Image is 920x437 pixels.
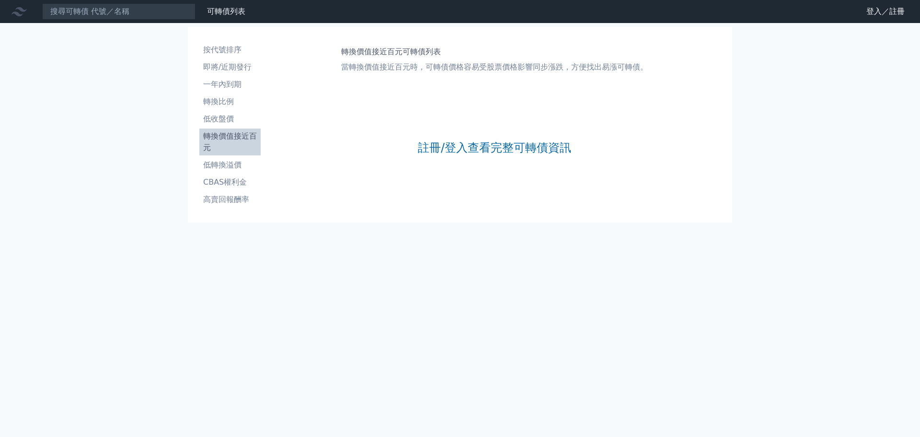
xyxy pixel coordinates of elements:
a: CBAS權利金 [199,175,261,190]
li: 一年內到期 [199,79,261,90]
p: 當轉換價值接近百元時，可轉債價格容易受股票價格影響同步漲跌，方便找出易漲可轉債。 [341,61,648,73]
a: 轉換價值接近百元 [199,129,261,155]
a: 一年內到期 [199,77,261,92]
li: CBAS權利金 [199,177,261,188]
li: 低轉換溢價 [199,159,261,171]
a: 低轉換溢價 [199,157,261,173]
a: 按代號排序 [199,42,261,58]
li: 轉換價值接近百元 [199,130,261,154]
a: 低收盤價 [199,111,261,127]
input: 搜尋可轉債 代號／名稱 [42,3,195,20]
h1: 轉換價值接近百元可轉債列表 [341,46,648,58]
li: 即將/近期發行 [199,61,261,73]
a: 可轉債列表 [207,7,245,16]
li: 高賣回報酬率 [199,194,261,205]
a: 轉換比例 [199,94,261,109]
a: 即將/近期發行 [199,59,261,75]
a: 註冊/登入查看完整可轉債資訊 [418,140,571,155]
li: 轉換比例 [199,96,261,107]
li: 低收盤價 [199,113,261,125]
a: 登入／註冊 [859,4,912,19]
li: 按代號排序 [199,44,261,56]
a: 高賣回報酬率 [199,192,261,207]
